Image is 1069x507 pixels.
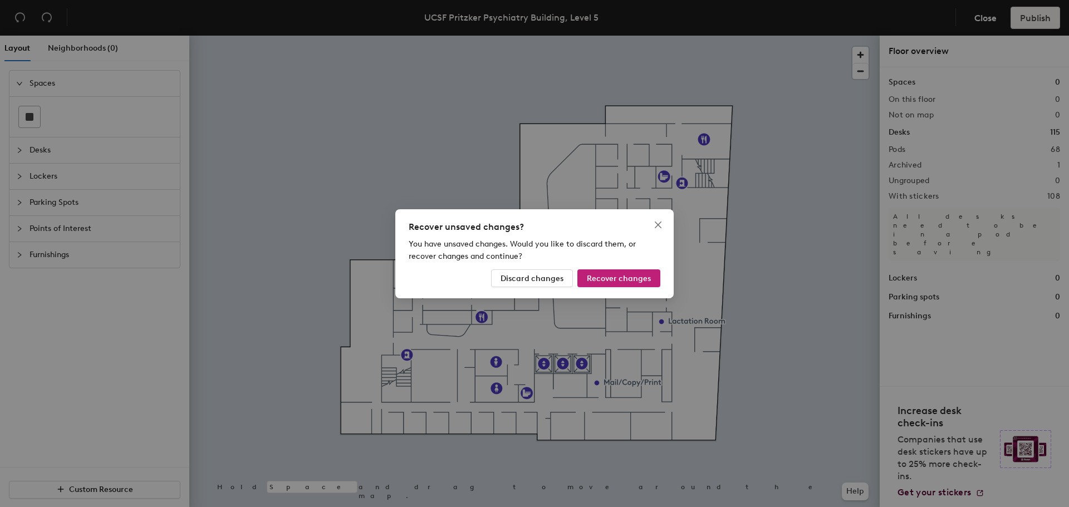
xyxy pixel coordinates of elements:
button: Discard changes [491,269,573,287]
button: Close [649,216,667,234]
button: Recover changes [577,269,660,287]
span: Close [649,220,667,229]
span: Discard changes [501,273,563,283]
span: Recover changes [587,273,651,283]
span: close [654,220,663,229]
div: Recover unsaved changes? [409,220,660,234]
span: You have unsaved changes. Would you like to discard them, or recover changes and continue? [409,239,636,261]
